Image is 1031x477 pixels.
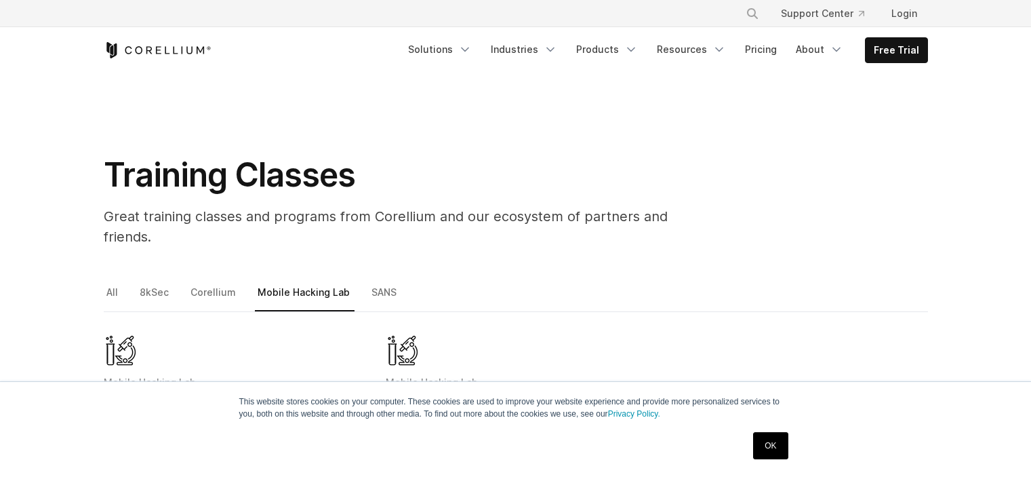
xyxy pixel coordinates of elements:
div: Navigation Menu [400,37,928,63]
a: Solutions [400,37,480,62]
a: Login [881,1,928,26]
a: Industries [483,37,565,62]
button: Search [740,1,765,26]
a: Privacy Policy. [608,409,660,419]
a: Free Trial [866,38,927,62]
a: 8kSec [137,284,174,312]
a: All [104,284,123,312]
a: Pricing [737,37,785,62]
a: Support Center [770,1,875,26]
p: This website stores cookies on your computer. These cookies are used to improve your website expe... [239,396,792,420]
img: Mobile Hacking Lab - Graphic Only [104,334,138,368]
span: Mobile Hacking Lab [386,377,478,388]
a: About [788,37,851,62]
img: Mobile Hacking Lab - Graphic Only [386,334,420,368]
a: Resources [649,37,734,62]
span: Mobile Hacking Lab [104,377,196,388]
div: Navigation Menu [729,1,928,26]
a: Mobile Hacking Lab [255,284,355,312]
h1: Training Classes [104,155,714,195]
a: Corellium Home [104,42,211,58]
a: OK [753,432,788,459]
p: Great training classes and programs from Corellium and our ecosystem of partners and friends. [104,206,714,247]
a: SANS [369,284,401,312]
a: Corellium [188,284,241,312]
a: Products [568,37,646,62]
